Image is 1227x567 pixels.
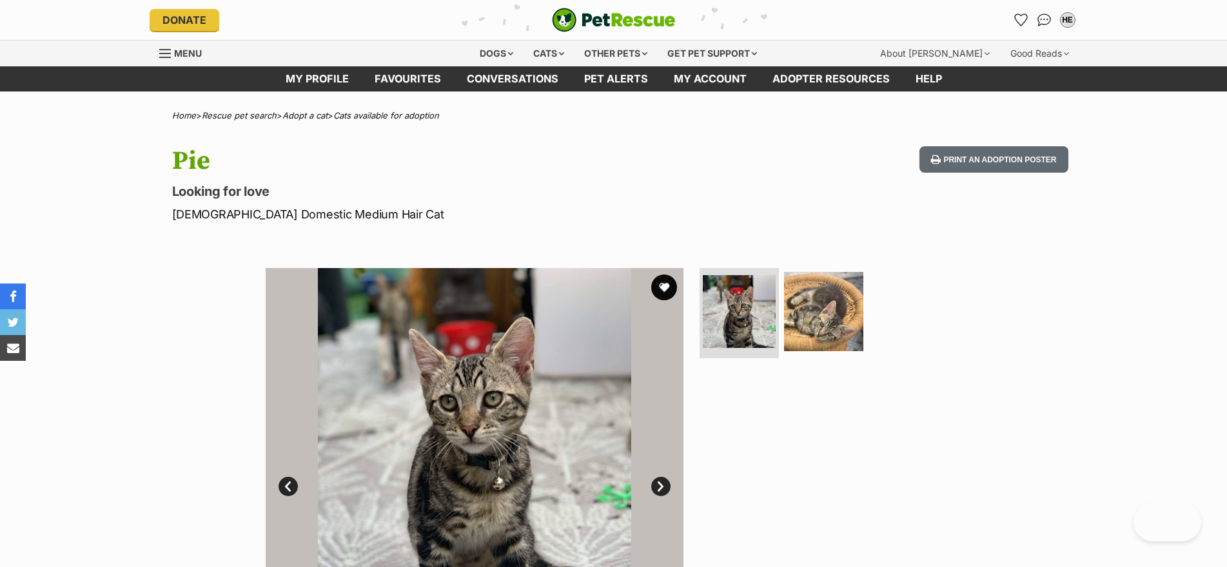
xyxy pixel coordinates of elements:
[174,48,202,59] span: Menu
[1011,10,1078,30] ul: Account quick links
[651,274,677,300] button: favourite
[1001,41,1078,66] div: Good Reads
[903,66,955,91] a: Help
[661,66,760,91] a: My account
[1057,10,1078,30] button: My account
[279,477,298,496] a: Prev
[172,206,718,223] p: [DEMOGRAPHIC_DATA] Domestic Medium Hair Cat
[362,66,454,91] a: Favourites
[575,41,656,66] div: Other pets
[202,110,277,120] a: Rescue pet search
[571,66,661,91] a: Pet alerts
[703,275,776,348] img: Photo of Pie
[159,41,211,64] a: Menu
[552,8,676,32] img: logo-cat-932fe2b9b8326f06289b0f2fb663e598f794de774fb13d1741a6617ecf9a85b4.svg
[1037,14,1051,26] img: chat-41dd97257d64d25036548639549fe6c8038ab92f7586957e7f3b1b290dea8141.svg
[784,272,863,351] img: Photo of Pie
[1034,10,1055,30] a: Conversations
[1011,10,1032,30] a: Favourites
[552,8,676,32] a: PetRescue
[172,146,718,176] h1: Pie
[454,66,571,91] a: conversations
[1134,503,1201,541] iframe: Help Scout Beacon - Open
[333,110,439,120] a: Cats available for adoption
[919,146,1068,173] button: Print an adoption poster
[282,110,328,120] a: Adopt a cat
[150,9,219,31] a: Donate
[524,41,573,66] div: Cats
[172,182,718,200] p: Looking for love
[273,66,362,91] a: My profile
[760,66,903,91] a: Adopter resources
[140,111,1088,120] div: > > >
[1061,14,1074,26] div: HE
[658,41,766,66] div: Get pet support
[871,41,999,66] div: About [PERSON_NAME]
[471,41,522,66] div: Dogs
[172,110,196,120] a: Home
